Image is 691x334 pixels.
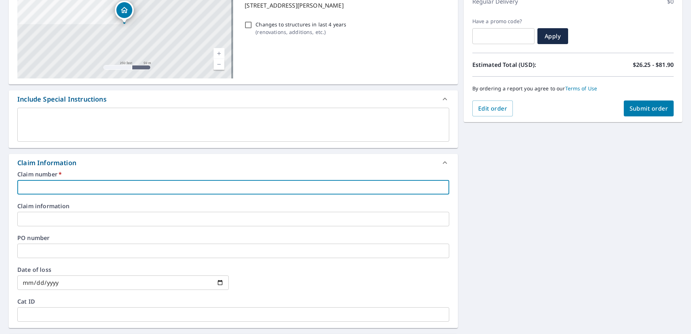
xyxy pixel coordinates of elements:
[543,32,562,40] span: Apply
[245,1,446,10] p: [STREET_ADDRESS][PERSON_NAME]
[256,21,346,28] p: Changes to structures in last 4 years
[630,104,668,112] span: Submit order
[115,1,134,23] div: Dropped pin, building 1, Residential property, 200 Gowens Rd Gadsden, AL 35903
[9,90,458,108] div: Include Special Instructions
[472,85,674,92] p: By ordering a report you agree to our
[537,28,568,44] button: Apply
[17,94,107,104] div: Include Special Instructions
[17,267,229,273] label: Date of loss
[472,100,513,116] button: Edit order
[624,100,674,116] button: Submit order
[214,59,224,70] a: Current Level 17, Zoom Out
[256,28,346,36] p: ( renovations, additions, etc. )
[214,48,224,59] a: Current Level 17, Zoom In
[633,60,674,69] p: $26.25 - $81.90
[17,171,449,177] label: Claim number
[17,158,76,168] div: Claim Information
[17,299,449,304] label: Cat ID
[478,104,507,112] span: Edit order
[17,203,449,209] label: Claim information
[565,85,597,92] a: Terms of Use
[17,235,449,241] label: PO number
[472,18,535,25] label: Have a promo code?
[9,154,458,171] div: Claim Information
[472,60,573,69] p: Estimated Total (USD):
